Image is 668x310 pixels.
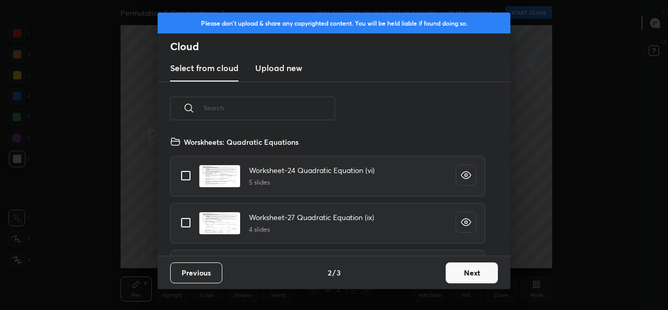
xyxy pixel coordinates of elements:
[249,165,375,176] h4: Worksheet-24 Quadratic Equation (vi)
[249,225,374,234] h5: 4 slides
[170,262,222,283] button: Previous
[332,267,336,278] h4: /
[446,262,498,283] button: Next
[158,13,510,33] div: Please don't upload & share any copyrighted content. You will be held liable if found doing so.
[170,40,510,53] h2: Cloud
[337,267,341,278] h4: 3
[199,212,241,235] img: 16679107021S6KNE.pdf
[249,178,375,187] h5: 5 slides
[255,62,302,74] h3: Upload new
[249,212,374,223] h4: Worksheet-27 Quadratic Equation (ix)
[328,267,331,278] h4: 2
[204,86,335,130] input: Search
[158,132,498,256] div: grid
[184,136,299,147] h4: Worskheets: Quadratic Equations
[199,165,241,188] img: 16679107022S2EDF.pdf
[170,62,238,74] h3: Select from cloud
